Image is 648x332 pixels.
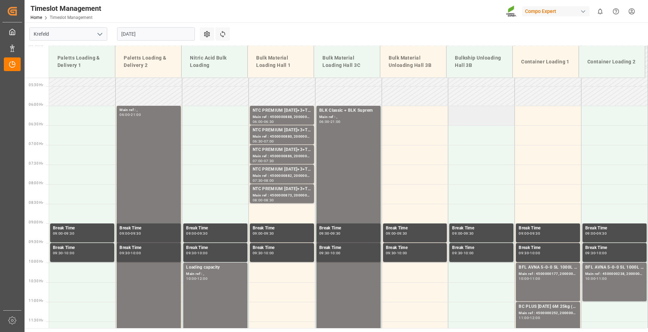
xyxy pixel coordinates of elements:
[595,277,596,280] div: -
[319,225,378,232] div: Break Time
[263,140,264,143] div: -
[29,201,43,205] span: 08:30 Hr
[29,161,43,165] span: 07:30 Hr
[396,251,397,255] div: -
[253,186,311,193] div: NTC PREMIUM [DATE]+3+TE BULK;
[452,51,507,72] div: Bulkship Unloading Hall 3B
[585,251,595,255] div: 09:30
[29,181,43,185] span: 08:00 Hr
[53,244,111,251] div: Break Time
[196,251,197,255] div: -
[529,251,530,255] div: -
[263,232,264,235] div: -
[197,277,207,280] div: 12:00
[120,113,130,116] div: 06:00
[186,244,245,251] div: Break Time
[253,244,311,251] div: Break Time
[264,159,274,162] div: 07:30
[585,244,644,251] div: Break Time
[253,173,311,179] div: Main ref : 4500000882, 2000000854;
[329,251,330,255] div: -
[522,6,589,16] div: Compo Expert
[608,4,624,19] button: Help Center
[596,232,607,235] div: 09:30
[30,3,101,14] div: Timeslot Management
[522,5,592,18] button: Compo Expert
[131,251,141,255] div: 10:00
[519,244,577,251] div: Break Time
[29,299,43,303] span: 11:00 Hr
[397,251,407,255] div: 10:00
[120,232,130,235] div: 09:00
[253,179,263,182] div: 07:30
[120,244,178,251] div: Break Time
[519,264,577,271] div: BFL AVNA 5-0-0 SL 1000L IBC MTO;
[253,146,311,153] div: NTC PREMIUM [DATE]+3+TE BULK;
[264,179,274,182] div: 08:00
[452,244,511,251] div: Break Time
[464,251,474,255] div: 10:00
[519,225,577,232] div: Break Time
[264,232,274,235] div: 09:30
[506,5,517,18] img: Screenshot%202023-09-29%20at%2010.02.21.png_1712312052.png
[29,83,43,87] span: 05:30 Hr
[263,199,264,202] div: -
[253,114,311,120] div: Main ref : 4500000888, 2000000854;
[186,277,196,280] div: 10:00
[519,303,577,310] div: BC PLUS [DATE] 6M 25kg (x42) INT;
[130,232,131,235] div: -
[29,122,43,126] span: 06:30 Hr
[519,310,577,316] div: Main ref : 4500000252, 2000000104;
[452,232,462,235] div: 09:00
[196,277,197,280] div: -
[253,225,311,232] div: Break Time
[592,4,608,19] button: show 0 new notifications
[519,232,529,235] div: 09:00
[263,120,264,123] div: -
[585,264,644,271] div: BFL AVNA 5-0-0 SL 1000L IBC MTO;
[63,232,64,235] div: -
[253,251,263,255] div: 09:30
[29,27,107,41] input: Type to search/select
[530,277,540,280] div: 11:00
[396,232,397,235] div: -
[253,51,308,72] div: Bulk Material Loading Hall 1
[197,251,207,255] div: 10:00
[29,318,43,322] span: 11:30 Hr
[130,251,131,255] div: -
[464,232,474,235] div: 09:30
[397,232,407,235] div: 09:30
[186,264,245,271] div: Loading capacity
[253,153,311,159] div: Main ref : 4500000886, 2000000854;
[53,232,63,235] div: 09:00
[186,225,245,232] div: Break Time
[452,225,511,232] div: Break Time
[64,232,74,235] div: 09:30
[596,277,607,280] div: 11:00
[120,251,130,255] div: 09:30
[120,107,178,113] div: Main ref : ,
[253,134,311,140] div: Main ref : 4500000880, 2000000854;
[595,232,596,235] div: -
[264,140,274,143] div: 07:00
[186,232,196,235] div: 09:00
[253,166,311,173] div: NTC PREMIUM [DATE]+3+TE BULK;
[29,142,43,146] span: 07:00 Hr
[585,55,639,68] div: Container Loading 2
[131,232,141,235] div: 09:30
[519,277,529,280] div: 10:00
[518,55,573,68] div: Container Loading 1
[585,232,595,235] div: 09:00
[196,232,197,235] div: -
[330,251,341,255] div: 10:00
[120,225,178,232] div: Break Time
[186,251,196,255] div: 09:30
[330,232,341,235] div: 09:30
[29,240,43,244] span: 09:30 Hr
[595,251,596,255] div: -
[529,277,530,280] div: -
[253,120,263,123] div: 06:00
[253,159,263,162] div: 07:00
[197,232,207,235] div: 09:30
[386,51,441,72] div: Bulk Material Unloading Hall 3B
